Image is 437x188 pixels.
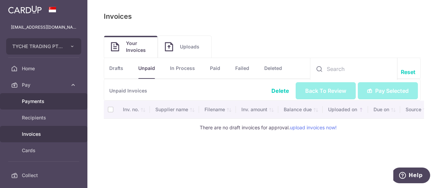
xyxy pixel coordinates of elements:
input: Search [310,58,397,80]
p: Unpaid Invoices [104,79,421,101]
td: There are no draft invoices for approval. [104,118,432,136]
a: Your Invoices [104,36,157,58]
a: Reset [401,68,415,76]
a: Paid [210,58,220,78]
span: Home [22,65,67,72]
span: Recipients [22,114,67,121]
img: Invoice icon Image [165,42,173,52]
th: Balance due: activate to sort column ascending [278,101,323,118]
span: Your Invoices [126,40,151,54]
a: In Process [170,58,195,78]
th: Due on: activate to sort column ascending [368,101,400,118]
span: Pay [22,82,67,88]
a: Unpaid [138,58,155,78]
th: Inv. amount: activate to sort column ascending [236,101,278,118]
th: Inv. no.: activate to sort column ascending [117,101,150,118]
span: Uploads [180,43,205,50]
span: Payments [22,98,67,105]
a: upload invoices now! [290,125,337,130]
p: [EMAIL_ADDRESS][DOMAIN_NAME] [11,24,76,31]
span: Invoices [22,131,67,138]
img: CardUp [8,5,42,14]
a: Drafts [109,58,123,78]
th: Supplier name: activate to sort column ascending [150,101,199,118]
th: Uploaded on: activate to sort column ascending [323,101,368,118]
a: Deleted [264,58,282,78]
th: Source: activate to sort column ascending [400,101,432,118]
span: Cards [22,147,67,154]
a: Failed [235,58,249,78]
a: Uploads [158,36,211,58]
iframe: Opens a widget where you can find more information [393,168,430,185]
p: Invoices [104,11,132,22]
span: TYCHE TRADING PTE. LTD. [12,43,63,50]
th: Filename: activate to sort column ascending [199,101,236,118]
button: TYCHE TRADING PTE. LTD. [6,38,81,55]
img: Invoice icon Image [111,42,119,52]
span: Collect [22,172,67,179]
